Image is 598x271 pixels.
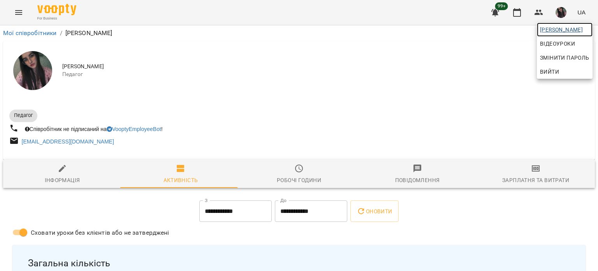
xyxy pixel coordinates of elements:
[537,23,593,37] a: [PERSON_NAME]
[537,37,578,51] a: Відеоуроки
[540,67,559,76] span: Вийти
[540,39,575,48] span: Відеоуроки
[537,51,593,65] a: Змінити пароль
[537,65,593,79] button: Вийти
[540,25,589,34] span: [PERSON_NAME]
[540,53,589,62] span: Змінити пароль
